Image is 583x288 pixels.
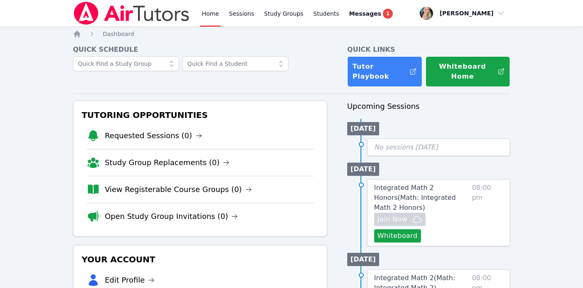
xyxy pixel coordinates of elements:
[374,143,438,151] span: No sessions [DATE]
[73,2,190,25] img: Air Tutors
[347,253,379,266] li: [DATE]
[472,183,503,242] span: 08:00 pm
[80,108,320,122] h3: Tutoring Opportunities
[347,163,379,176] li: [DATE]
[347,45,510,55] h4: Quick Links
[383,9,393,19] span: 1
[347,122,379,135] li: [DATE]
[377,214,407,224] span: Join Now
[80,252,320,267] h3: Your Account
[182,56,288,71] input: Quick Find a Student
[73,30,510,38] nav: Breadcrumb
[426,56,510,87] button: Whiteboard Home
[374,213,426,226] button: Join Now
[105,184,252,195] a: View Registerable Course Groups (0)
[105,274,155,286] a: Edit Profile
[374,184,456,211] span: Integrated Math 2 Honors ( Math: Integrated Math 2 Honors )
[73,56,179,71] input: Quick Find a Study Group
[103,30,134,38] a: Dashboard
[105,157,230,168] a: Study Group Replacements (0)
[73,45,327,55] h4: Quick Schedule
[374,229,421,242] button: Whiteboard
[105,130,202,142] a: Requested Sessions (0)
[347,101,510,112] h3: Upcoming Sessions
[105,211,238,222] a: Open Study Group Invitations (0)
[347,56,422,87] a: Tutor Playbook
[349,10,381,18] span: Messages
[374,183,469,213] a: Integrated Math 2 Honors(Math: Integrated Math 2 Honors)
[103,31,134,37] span: Dashboard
